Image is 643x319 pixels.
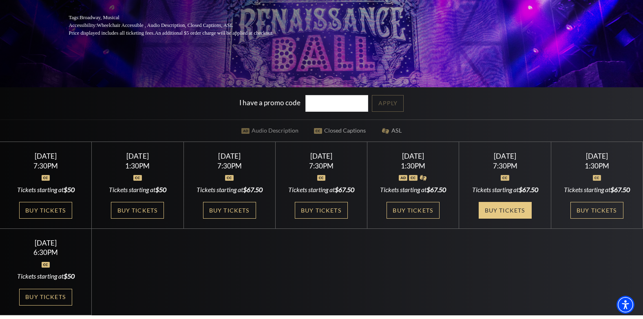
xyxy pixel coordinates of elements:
div: Tickets starting at [193,185,265,194]
div: Tickets starting at [10,272,82,281]
div: 1:30PM [377,162,449,169]
div: Tickets starting at [285,185,358,194]
div: Tickets starting at [10,185,82,194]
div: [DATE] [469,152,541,160]
div: [DATE] [285,152,358,160]
span: $67.50 [243,186,263,193]
a: Buy Tickets [295,202,348,219]
p: Tags: [69,14,293,22]
div: 7:30PM [285,162,358,169]
a: Buy Tickets [203,202,256,219]
div: 1:30PM [561,162,633,169]
span: $67.50 [335,186,354,193]
span: $50 [155,186,166,193]
div: [DATE] [193,152,265,160]
span: An additional $5 order charge will be applied at checkout. [155,30,273,36]
div: Tickets starting at [102,185,174,194]
a: Buy Tickets [19,289,72,306]
div: 6:30PM [10,249,82,256]
div: Tickets starting at [469,185,541,194]
span: $67.50 [519,186,538,193]
p: Price displayed includes all ticketing fees. [69,29,293,37]
a: Buy Tickets [387,202,440,219]
p: Accessibility: [69,22,293,29]
div: 7:30PM [469,162,541,169]
div: Tickets starting at [561,185,633,194]
div: 7:30PM [10,162,82,169]
div: [DATE] [10,239,82,247]
div: [DATE] [561,152,633,160]
span: $50 [64,186,75,193]
div: [DATE] [377,152,449,160]
div: Accessibility Menu [616,296,634,314]
a: Buy Tickets [19,202,72,219]
a: Buy Tickets [111,202,164,219]
label: I have a promo code [239,98,301,107]
div: 1:30PM [102,162,174,169]
div: [DATE] [102,152,174,160]
span: $67.50 [426,186,446,193]
div: [DATE] [10,152,82,160]
div: Tickets starting at [377,185,449,194]
span: $50 [64,272,75,280]
span: Wheelchair Accessible , Audio Description, Closed Captions, ASL [97,22,233,28]
span: $67.50 [610,186,630,193]
span: Broadway, Musical [80,15,119,20]
a: Buy Tickets [570,202,623,219]
a: Buy Tickets [479,202,532,219]
div: 7:30PM [193,162,265,169]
